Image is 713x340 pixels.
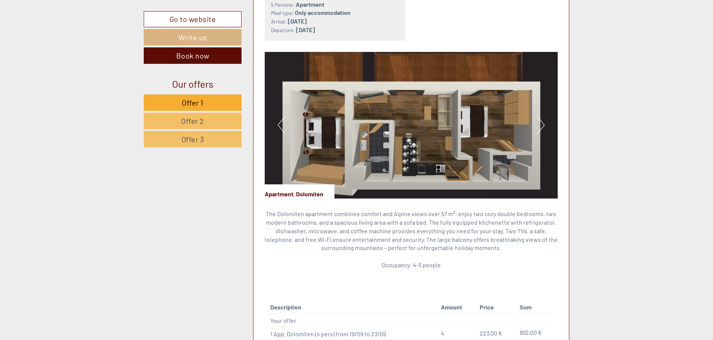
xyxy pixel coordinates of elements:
[271,1,295,8] small: 5 Persons:
[181,116,204,125] span: Offer 2
[296,26,315,33] b: [DATE]
[265,184,334,199] div: Apartment. Dolomiten
[270,302,438,313] th: Description
[6,20,94,43] div: Hello, how can we help you?
[271,10,294,16] small: Meal type:
[438,327,476,340] td: 4
[182,98,203,107] span: Offer 1
[181,135,204,144] span: Offer 3
[144,29,242,46] a: Write us
[438,302,476,313] th: Amount
[144,77,242,91] div: Our offers
[271,27,295,33] small: Departure:
[265,52,558,199] img: image
[144,47,242,64] a: Book now
[295,9,351,16] b: Only accommodation
[517,327,552,340] td: 892,00 €
[133,6,161,18] div: [DATE]
[288,18,307,25] b: [DATE]
[278,116,286,134] button: Previous
[270,327,438,340] td: 1 App. Dolomiten (4 pers) from 19/09 to 23/09
[270,313,438,327] td: Your offer
[296,1,324,8] b: Apartment
[480,330,502,337] span: 223,00 €
[253,193,293,210] button: Send
[271,18,287,25] small: Arrival:
[477,302,517,313] th: Price
[11,36,90,41] small: 22:02
[517,302,552,313] th: Sum
[144,11,242,27] a: Go to website
[537,116,545,134] button: Next
[11,22,90,28] div: Appartements & Wellness [PERSON_NAME]
[265,210,558,269] p: The Dolomiten apartment combines comfort and Alpine views over 57 m²: enjoy two cozy double bedro...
